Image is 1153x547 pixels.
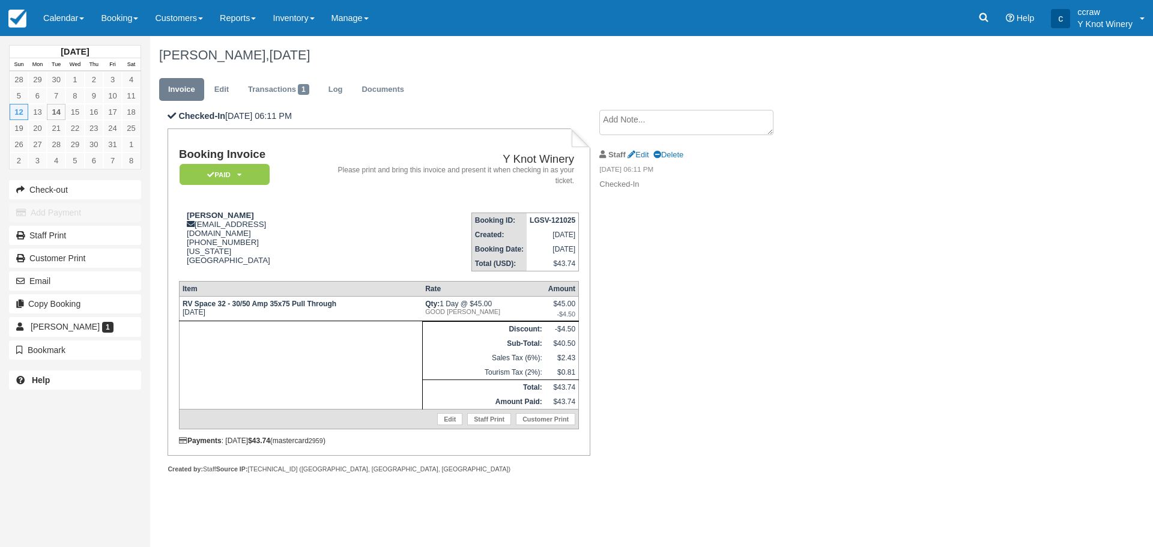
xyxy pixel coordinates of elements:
[471,242,527,256] th: Booking Date:
[248,437,270,445] strong: $43.74
[628,150,649,159] a: Edit
[331,153,574,166] h2: Y Knot Winery
[527,228,579,242] td: [DATE]
[28,88,47,104] a: 6
[422,296,545,321] td: 1 Day @ $45.00
[10,120,28,136] a: 19
[103,136,122,153] a: 31
[187,211,254,220] strong: [PERSON_NAME]
[548,300,575,318] div: $45.00
[85,71,103,88] a: 2
[179,437,579,445] div: : [DATE] (mastercard )
[159,48,1006,62] h1: [PERSON_NAME],
[331,165,574,186] address: Please print and bring this invoice and present it when checking in as your ticket.
[437,413,462,425] a: Edit
[9,249,141,268] a: Customer Print
[103,88,122,104] a: 10
[422,351,545,365] td: Sales Tax (6%):
[47,58,65,71] th: Tue
[122,120,141,136] a: 25
[298,84,309,95] span: 1
[47,104,65,120] a: 14
[516,413,575,425] a: Customer Print
[168,110,590,122] p: [DATE] 06:11 PM
[168,465,590,474] div: Staff [TECHNICAL_ID] ([GEOGRAPHIC_DATA], [GEOGRAPHIC_DATA], [GEOGRAPHIC_DATA])
[545,336,579,351] td: $40.50
[85,153,103,169] a: 6
[599,179,802,190] p: Checked-In
[65,88,84,104] a: 8
[608,150,626,159] strong: Staff
[47,136,65,153] a: 28
[103,71,122,88] a: 3
[527,242,579,256] td: [DATE]
[47,153,65,169] a: 4
[47,120,65,136] a: 21
[422,321,545,336] th: Discount:
[422,379,545,394] th: Total:
[9,203,141,222] button: Add Payment
[32,375,50,385] b: Help
[545,281,579,296] th: Amount
[28,58,47,71] th: Mon
[9,226,141,245] a: Staff Print
[1077,6,1133,18] p: ccraw
[9,180,141,199] button: Check-out
[103,58,122,71] th: Fri
[545,351,579,365] td: $2.43
[10,71,28,88] a: 28
[28,136,47,153] a: 27
[47,71,65,88] a: 30
[9,340,141,360] button: Bookmark
[65,120,84,136] a: 22
[530,216,575,225] strong: LGSV-121025
[309,437,323,444] small: 2959
[65,104,84,120] a: 15
[471,228,527,242] th: Created:
[28,104,47,120] a: 13
[471,256,527,271] th: Total (USD):
[422,394,545,409] th: Amount Paid:
[65,58,84,71] th: Wed
[422,365,545,380] td: Tourism Tax (2%):
[425,300,440,308] strong: Qty
[179,437,222,445] strong: Payments
[10,153,28,169] a: 2
[85,104,103,120] a: 16
[122,153,141,169] a: 8
[168,465,203,473] strong: Created by:
[122,136,141,153] a: 1
[239,78,318,101] a: Transactions1
[159,78,204,101] a: Invoice
[183,300,336,308] strong: RV Space 32 - 30/50 Amp 35x75 Pull Through
[1006,14,1014,22] i: Help
[1017,13,1035,23] span: Help
[122,58,141,71] th: Sat
[28,120,47,136] a: 20
[9,271,141,291] button: Email
[10,136,28,153] a: 26
[9,370,141,390] a: Help
[269,47,310,62] span: [DATE]
[85,58,103,71] th: Thu
[10,58,28,71] th: Sun
[31,322,100,331] span: [PERSON_NAME]
[599,165,802,178] em: [DATE] 06:11 PM
[10,88,28,104] a: 5
[178,111,225,121] b: Checked-In
[1051,9,1070,28] div: c
[9,317,141,336] a: [PERSON_NAME] 1
[179,211,326,265] div: [EMAIL_ADDRESS][DOMAIN_NAME] [PHONE_NUMBER] [US_STATE] [GEOGRAPHIC_DATA]
[85,88,103,104] a: 9
[85,120,103,136] a: 23
[545,365,579,380] td: $0.81
[179,281,422,296] th: Item
[65,136,84,153] a: 29
[548,310,575,318] em: -$4.50
[205,78,238,101] a: Edit
[122,71,141,88] a: 4
[65,71,84,88] a: 1
[179,148,326,161] h1: Booking Invoice
[545,379,579,394] td: $43.74
[103,120,122,136] a: 24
